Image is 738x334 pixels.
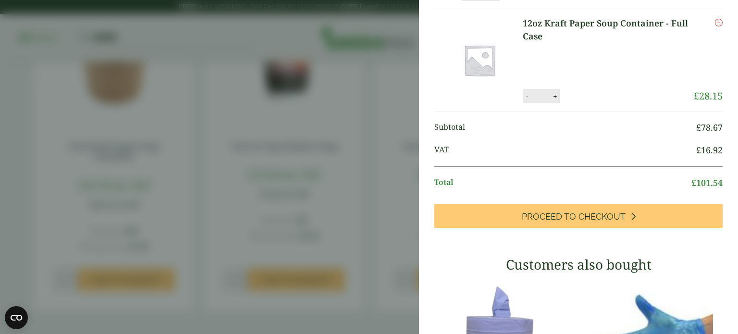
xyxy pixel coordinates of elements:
span: £ [691,177,696,188]
span: Subtotal [434,121,696,134]
a: Proceed to Checkout [434,204,723,228]
a: Remove this item [715,17,723,28]
a: 12oz Kraft Paper Soup Container - Full Case [523,17,694,43]
span: £ [696,144,701,156]
bdi: 16.92 [696,144,723,156]
bdi: 101.54 [691,177,723,188]
bdi: 28.15 [694,89,723,102]
span: £ [694,89,699,102]
button: + [550,92,560,100]
button: - [523,92,531,100]
span: Total [434,176,691,189]
img: Placeholder [436,17,523,103]
span: VAT [434,144,696,157]
button: Open CMP widget [5,306,28,329]
bdi: 78.67 [696,122,723,133]
h3: Customers also bought [434,257,723,273]
span: Proceed to Checkout [522,211,626,222]
span: £ [696,122,701,133]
